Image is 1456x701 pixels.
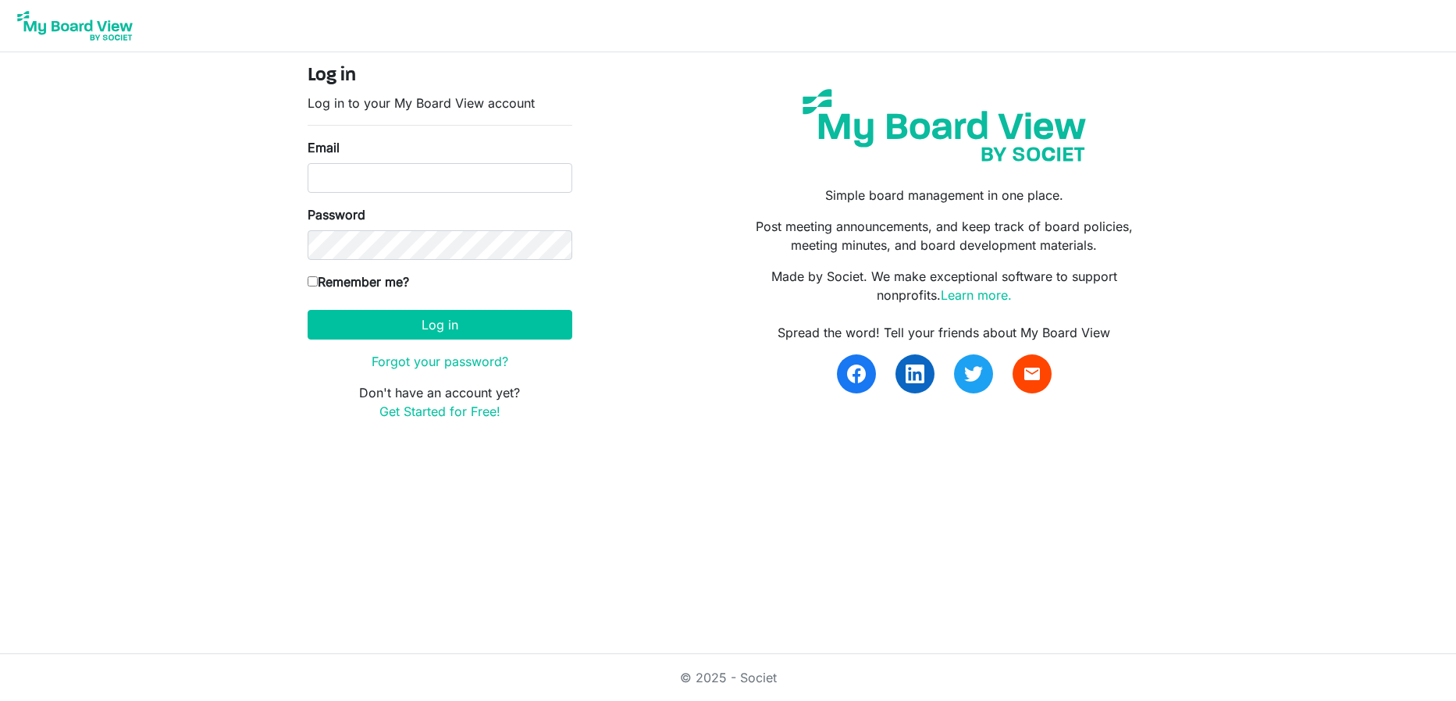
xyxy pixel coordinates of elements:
p: Don't have an account yet? [308,383,572,421]
label: Password [308,205,365,224]
a: Forgot your password? [372,354,508,369]
span: email [1023,365,1041,383]
label: Remember me? [308,272,409,291]
div: Spread the word! Tell your friends about My Board View [739,323,1148,342]
p: Log in to your My Board View account [308,94,572,112]
label: Email [308,138,340,157]
img: facebook.svg [847,365,866,383]
img: My Board View Logo [12,6,137,45]
input: Remember me? [308,276,318,286]
p: Post meeting announcements, and keep track of board policies, meeting minutes, and board developm... [739,217,1148,254]
a: © 2025 - Societ [680,670,777,685]
h4: Log in [308,65,572,87]
img: twitter.svg [964,365,983,383]
a: email [1013,354,1052,393]
p: Simple board management in one place. [739,186,1148,205]
p: Made by Societ. We make exceptional software to support nonprofits. [739,267,1148,304]
img: my-board-view-societ.svg [791,77,1098,173]
button: Log in [308,310,572,340]
img: linkedin.svg [906,365,924,383]
a: Learn more. [941,287,1012,303]
a: Get Started for Free! [379,404,500,419]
